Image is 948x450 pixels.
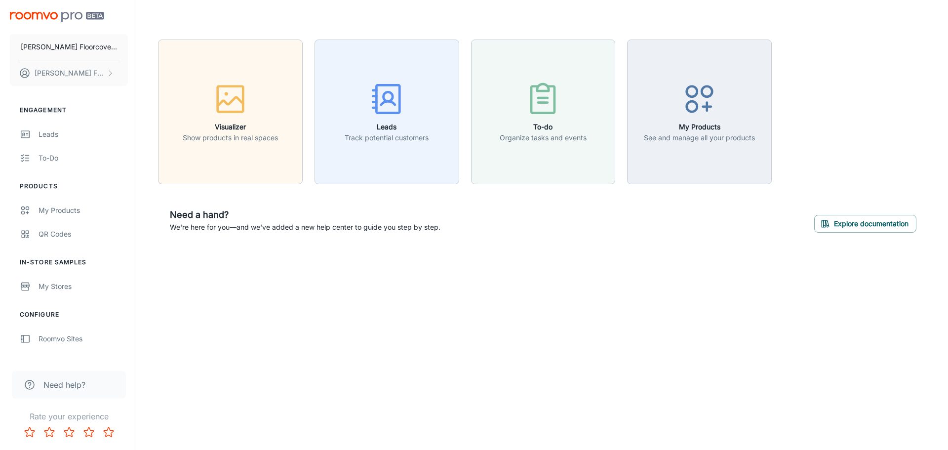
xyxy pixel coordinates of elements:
img: Roomvo PRO Beta [10,12,104,22]
div: My Products [39,205,128,216]
h6: To-do [500,122,587,132]
button: My ProductsSee and manage all your products [627,40,772,184]
button: LeadsTrack potential customers [315,40,459,184]
a: To-doOrganize tasks and events [471,106,616,116]
p: See and manage all your products [644,132,755,143]
div: QR Codes [39,229,128,240]
button: [PERSON_NAME] Floorcovering [10,34,128,60]
div: My Stores [39,281,128,292]
button: Explore documentation [814,215,916,233]
p: [PERSON_NAME] Floorcovering [35,68,104,79]
h6: Leads [345,122,429,132]
h6: Visualizer [183,122,278,132]
button: VisualizerShow products in real spaces [158,40,303,184]
p: Track potential customers [345,132,429,143]
div: Leads [39,129,128,140]
p: We're here for you—and we've added a new help center to guide you step by step. [170,222,440,233]
button: [PERSON_NAME] Floorcovering [10,60,128,86]
div: To-do [39,153,128,164]
p: Show products in real spaces [183,132,278,143]
p: [PERSON_NAME] Floorcovering [21,41,117,52]
h6: Need a hand? [170,208,440,222]
button: To-doOrganize tasks and events [471,40,616,184]
h6: My Products [644,122,755,132]
p: Organize tasks and events [500,132,587,143]
a: LeadsTrack potential customers [315,106,459,116]
a: My ProductsSee and manage all your products [627,106,772,116]
a: Explore documentation [814,218,916,228]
